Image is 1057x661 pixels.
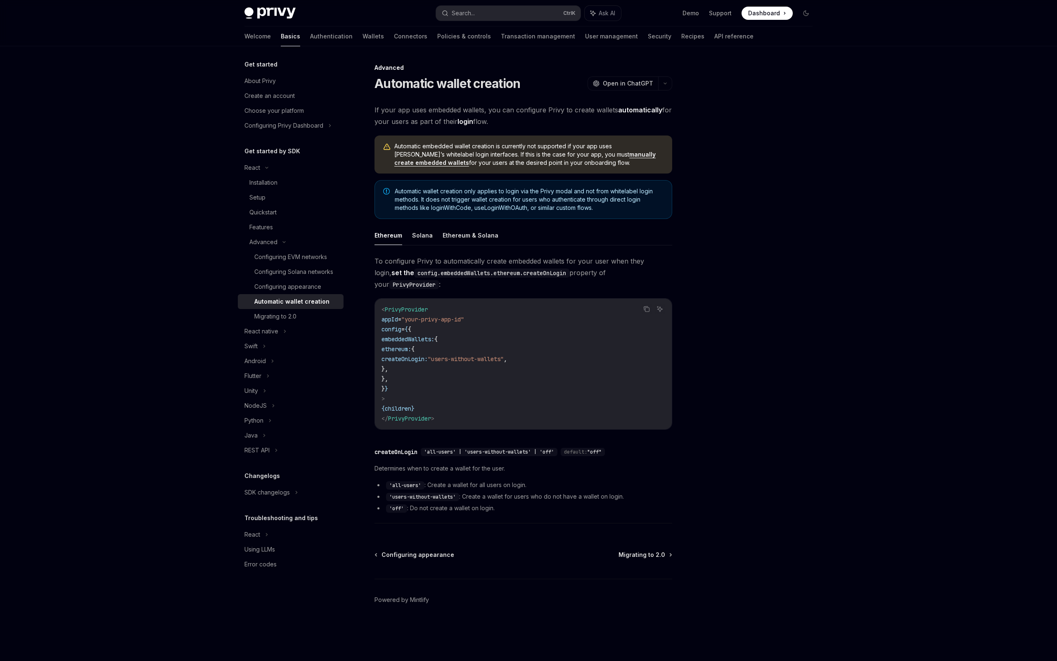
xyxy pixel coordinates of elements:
[382,395,385,402] span: >
[641,304,652,314] button: Copy the contents from the code block
[254,267,333,277] div: Configuring Solana networks
[452,8,475,18] div: Search...
[238,542,344,557] a: Using LLMs
[382,345,411,353] span: ethereum:
[382,335,434,343] span: embeddedWallets:
[501,26,575,46] a: Transaction management
[585,6,621,21] button: Ask AI
[374,448,417,456] div: createOnLogin
[742,7,793,20] a: Dashboard
[310,26,353,46] a: Authentication
[585,26,638,46] a: User management
[249,178,277,188] div: Installation
[382,326,401,333] span: config
[244,356,266,366] div: Android
[618,106,662,114] strong: automatically
[238,557,344,572] a: Error codes
[238,309,344,324] a: Migrating to 2.0
[238,190,344,205] a: Setup
[244,559,277,569] div: Error codes
[374,492,672,502] li: : Create a wallet for users who do not have a wallet on login.
[374,255,672,290] span: To configure Privy to automatically create embedded wallets for your user when they login, proper...
[603,79,653,88] span: Open in ChatGPT
[385,405,411,412] span: children
[382,306,385,313] span: <
[382,375,388,383] span: },
[382,385,385,392] span: }
[383,143,391,151] svg: Warning
[443,226,498,245] button: Ethereum & Solana
[374,596,429,604] a: Powered by Mintlify
[394,26,427,46] a: Connectors
[254,252,327,262] div: Configuring EVM networks
[619,551,671,559] a: Migrating to 2.0
[564,449,587,455] span: default:
[244,487,290,497] div: SDK changelogs
[244,371,261,381] div: Flutter
[244,26,271,46] a: Welcome
[249,237,277,247] div: Advanced
[374,76,520,91] h1: Automatic wallet creation
[238,250,344,264] a: Configuring EVM networks
[411,405,415,412] span: }
[281,26,300,46] a: Basics
[249,207,277,217] div: Quickstart
[244,386,258,396] div: Unity
[238,175,344,190] a: Installation
[748,9,780,17] span: Dashboard
[401,316,464,323] span: "your-privy-app-id"
[799,7,813,20] button: Toggle dark mode
[244,326,278,336] div: React native
[375,551,454,559] a: Configuring appearance
[374,64,672,72] div: Advanced
[434,335,438,343] span: {
[244,544,275,554] div: Using LLMs
[244,59,277,69] h5: Get started
[395,187,664,212] span: Automatic wallet creation only applies to login via the Privy modal and not from whitelabel login...
[238,294,344,309] a: Automatic wallet creation
[374,226,402,245] button: Ethereum
[408,326,411,333] span: {
[244,430,258,440] div: Java
[244,471,280,481] h5: Changelogs
[382,355,428,363] span: createOnLogin:
[388,415,431,422] span: PrivyProvider
[424,449,554,455] span: 'all-users' | 'users-without-wallets' | 'off'
[238,279,344,294] a: Configuring appearance
[405,326,408,333] span: {
[238,88,344,103] a: Create an account
[431,415,434,422] span: >
[648,26,671,46] a: Security
[709,9,732,17] a: Support
[363,26,384,46] a: Wallets
[401,326,405,333] span: =
[244,401,267,411] div: NodeJS
[254,282,321,292] div: Configuring appearance
[244,530,260,540] div: React
[385,306,428,313] span: PrivyProvider
[244,76,276,86] div: About Privy
[254,311,296,321] div: Migrating to 2.0
[382,551,454,559] span: Configuring appearance
[714,26,754,46] a: API reference
[428,355,504,363] span: "users-without-wallets"
[238,103,344,118] a: Choose your platform
[398,316,401,323] span: =
[244,146,300,156] h5: Get started by SDK
[382,316,398,323] span: appId
[681,26,704,46] a: Recipes
[412,226,433,245] button: Solana
[238,264,344,279] a: Configuring Solana networks
[238,220,344,235] a: Features
[386,481,424,490] code: 'all-users'
[374,104,672,127] span: If your app uses embedded wallets, you can configure Privy to create wallets for your users as pa...
[244,341,258,351] div: Swift
[238,74,344,88] a: About Privy
[244,7,296,19] img: dark logo
[619,551,665,559] span: Migrating to 2.0
[587,449,602,455] span: "off"
[683,9,699,17] a: Demo
[389,280,439,289] code: PrivyProvider
[563,10,576,17] span: Ctrl K
[383,188,390,195] svg: Note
